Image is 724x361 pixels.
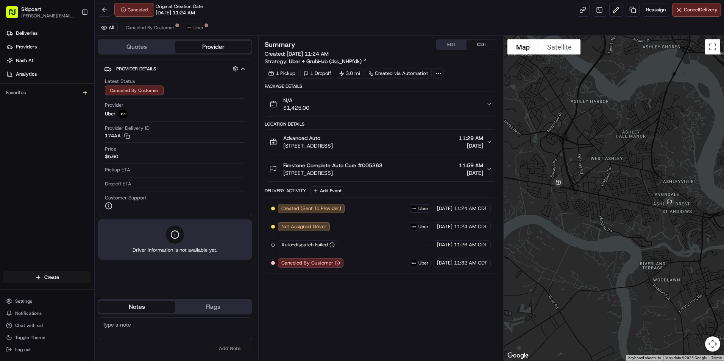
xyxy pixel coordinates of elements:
[265,68,299,79] div: 1 Pickup
[437,205,452,212] span: [DATE]
[126,25,175,31] span: Canceled By Customer
[684,6,718,13] span: Cancel Delivery
[411,260,417,266] img: uber-new-logo.jpeg
[437,260,452,266] span: [DATE]
[506,351,531,361] img: Google
[265,188,306,194] div: Delivery Activity
[265,58,367,65] div: Strategy:
[105,102,123,109] span: Provider
[16,44,37,50] span: Providers
[336,68,364,79] div: 3.0 mi
[265,92,497,116] button: N/A$1,425.00
[105,110,115,117] span: Uber
[418,205,429,212] span: Uber
[175,41,251,53] button: Provider
[283,162,382,169] span: Firestone Complete Auto Care #005363
[105,195,147,201] span: Customer Support
[15,335,45,341] span: Toggle Theme
[538,39,580,54] button: Show satellite imagery
[265,121,497,127] div: Location Details
[311,186,344,195] button: Add Event
[98,41,175,53] button: Quotes
[672,3,721,17] button: CancelDelivery
[300,68,334,79] div: 1 Dropoff
[21,5,41,13] button: Skipcart
[3,320,91,331] button: Chat with us!
[3,54,94,67] a: Nash AI
[3,308,91,319] button: Notifications
[105,146,116,152] span: Price
[3,271,91,283] button: Create
[283,96,309,104] span: N/A
[114,3,154,17] div: Canceled
[3,344,91,355] button: Log out
[3,68,94,80] a: Analytics
[265,50,329,58] span: Created:
[459,169,483,177] span: [DATE]
[116,66,156,72] span: Provider Details
[16,30,37,37] span: Deliveries
[15,310,42,316] span: Notifications
[628,355,661,361] button: Keyboard shortcuts
[287,50,329,57] span: [DATE] 11:24 AM
[265,157,497,181] button: Firestone Complete Auto Care #005363[STREET_ADDRESS]11:59 AM[DATE]
[105,180,131,187] span: Dropoff ETA
[507,39,538,54] button: Show street map
[289,58,362,65] span: Uber + GrubHub (dss_NHPfdk)
[283,104,309,112] span: $1,425.00
[3,87,91,99] div: Favorites
[459,134,483,142] span: 11:29 AM
[3,3,78,21] button: Skipcart[PERSON_NAME][EMAIL_ADDRESS][PERSON_NAME][DOMAIN_NAME]
[3,296,91,307] button: Settings
[436,40,467,50] button: EDT
[122,23,178,32] button: Canceled By Customer
[283,134,320,142] span: Advanced Auto
[105,125,150,132] span: Provider Delivery ID
[646,6,666,13] span: Reassign
[193,25,204,31] span: Uber
[289,58,367,65] a: Uber + GrubHub (dss_NHPfdk)
[3,332,91,343] button: Toggle Theme
[156,9,195,16] span: [DATE] 11:24 AM
[15,298,32,304] span: Settings
[105,132,130,139] button: 174AA
[281,223,326,230] span: Not Assigned Driver
[265,130,497,154] button: Advanced Auto[STREET_ADDRESS]11:29 AM[DATE]
[418,224,429,230] span: Uber
[454,223,487,230] span: 11:24 AM CDT
[454,241,487,248] span: 11:26 AM CDT
[15,322,43,328] span: Chat with us!
[44,274,59,281] span: Create
[365,68,432,79] a: Created via Automation
[133,247,217,254] span: Driver information is not available yet.
[16,57,33,64] span: Nash AI
[183,23,207,32] button: Uber
[281,205,341,212] span: Created (Sent To Provider)
[281,260,333,266] span: Canceled By Customer
[16,71,37,78] span: Analytics
[711,356,722,360] a: Terms (opens in new tab)
[643,3,669,17] button: Reassign
[15,347,31,353] span: Log out
[21,13,75,19] button: [PERSON_NAME][EMAIL_ADDRESS][PERSON_NAME][DOMAIN_NAME]
[119,109,128,118] img: uber-new-logo.jpeg
[98,301,175,313] button: Notes
[459,142,483,149] span: [DATE]
[454,205,487,212] span: 11:24 AM CDT
[665,356,707,360] span: Map data ©2025 Google
[105,166,130,173] span: Pickup ETA
[283,169,382,177] span: [STREET_ADDRESS]
[265,83,497,89] div: Package Details
[98,23,118,32] button: All
[467,40,497,50] button: CDT
[705,39,720,54] button: Toggle fullscreen view
[418,260,429,266] span: Uber
[3,27,94,39] a: Deliveries
[459,162,483,169] span: 11:59 AM
[411,205,417,212] img: uber-new-logo.jpeg
[175,301,251,313] button: Flags
[454,260,487,266] span: 11:32 AM CDT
